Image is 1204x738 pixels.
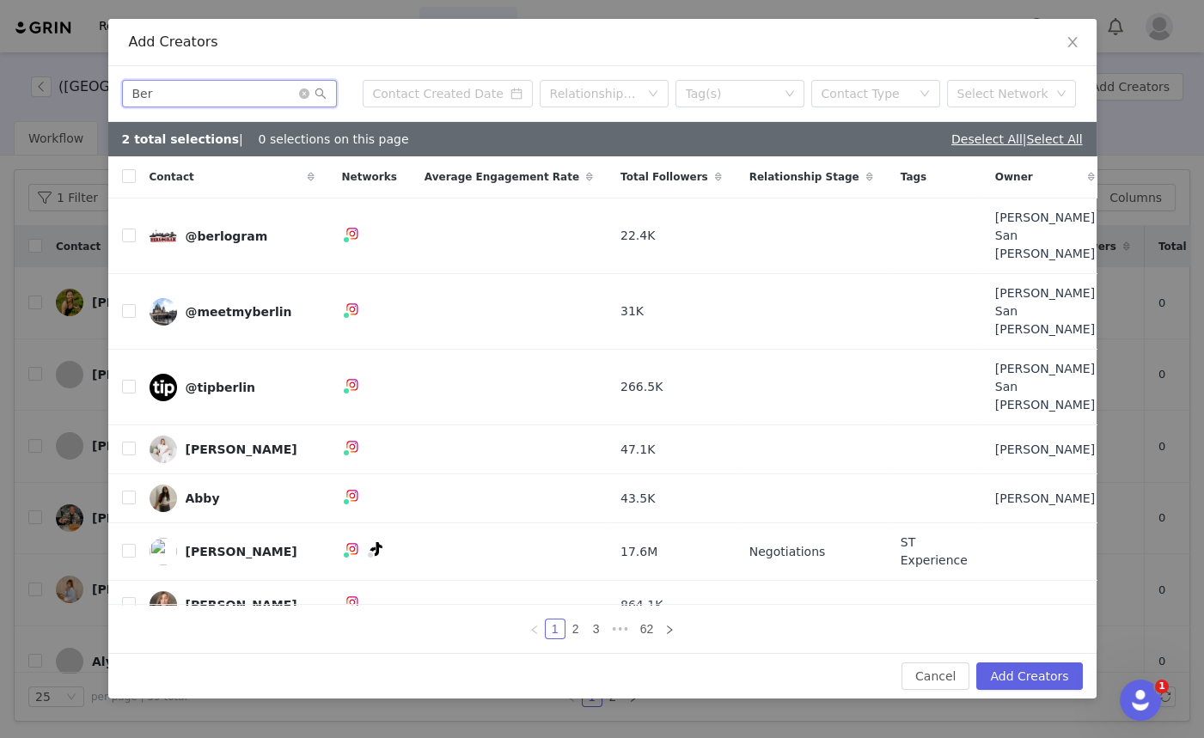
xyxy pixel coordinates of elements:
[620,490,655,508] span: 43.5K
[186,381,256,394] div: @tipberlin
[150,485,177,512] img: 68d6ce20-f9be-4c7f-b39a-df6e3b08e07c.jpg
[635,619,659,638] a: 62
[587,619,606,638] a: 3
[749,169,859,185] span: Relationship Stage
[315,88,327,100] i: icon: search
[995,490,1095,508] span: [PERSON_NAME]
[122,131,409,149] div: | 0 selections on this page
[995,169,1033,185] span: Owner
[1155,680,1169,693] span: 1
[1066,35,1079,49] i: icon: close
[995,284,1095,339] span: [PERSON_NAME] San [PERSON_NAME]
[995,360,1095,414] span: [PERSON_NAME] San [PERSON_NAME]
[620,227,655,245] span: 22.4K
[150,436,315,463] a: [PERSON_NAME]
[342,169,397,185] span: Networks
[1056,88,1066,101] i: icon: down
[546,619,565,638] a: 1
[345,378,359,392] img: instagram.svg
[1120,680,1161,721] iframe: Intercom live chat
[565,619,586,639] li: 2
[995,209,1095,263] span: [PERSON_NAME] San [PERSON_NAME]
[1023,132,1083,146] span: |
[425,169,579,185] span: Average Engagement Rate
[363,80,533,107] input: Contact Created Date
[510,88,523,100] i: icon: calendar
[150,591,177,619] img: 359c6548-cfbd-4896-b5d8-13d4a2c5af5d--s.jpg
[634,619,660,639] li: 62
[150,298,315,326] a: @meetmyberlin
[345,489,359,503] img: instagram.svg
[150,298,177,326] img: a7cfd6c2-c5f3-4c1c-8863-862fade8f5fd.jpg
[659,619,680,639] li: Next Page
[186,545,297,558] div: [PERSON_NAME]
[951,132,1023,146] a: Deselect All
[345,227,359,241] img: instagram.svg
[620,441,655,459] span: 47.1K
[345,440,359,454] img: instagram.svg
[299,88,309,99] i: icon: close-circle
[620,302,644,320] span: 31K
[957,85,1050,102] div: Select Network
[976,662,1082,690] button: Add Creators
[1027,132,1083,146] a: Select All
[620,169,708,185] span: Total Followers
[345,595,359,609] img: instagram.svg
[524,619,545,639] li: Previous Page
[620,378,663,396] span: 266.5K
[995,441,1095,459] span: [PERSON_NAME]
[620,543,657,561] span: 17.6M
[529,625,540,635] i: icon: left
[150,591,315,619] a: [PERSON_NAME] [PERSON_NAME]
[1048,19,1097,67] button: Close
[186,491,220,505] div: Abby
[186,229,268,243] div: @berlogram
[749,543,826,561] span: Negotiations
[686,85,779,102] div: Tag(s)
[150,374,315,401] a: @tipberlin
[150,538,315,565] a: [PERSON_NAME]
[345,542,359,556] img: instagram.svg
[566,619,585,638] a: 2
[920,88,930,101] i: icon: down
[545,619,565,639] li: 1
[345,302,359,316] img: instagram.svg
[607,619,634,639] li: Next 3 Pages
[122,132,240,146] b: 2 total selections
[901,662,969,690] button: Cancel
[150,485,315,512] a: Abby
[150,374,177,401] img: 053647e9-5b4d-45ff-a77c-2781af4b635b--s.jpg
[822,85,911,102] div: Contact Type
[901,534,968,570] span: ST Experience
[607,619,634,639] span: •••
[620,596,663,614] span: 864.1K
[150,169,194,185] span: Contact
[150,223,315,250] a: @berlogram
[664,625,675,635] i: icon: right
[550,85,639,102] div: Relationship Stage
[186,305,292,319] div: @meetmyberlin
[648,88,658,101] i: icon: down
[150,538,177,565] img: fef926e5-c284-4747-82ad-2beff4618b0e.jpg
[150,223,177,250] img: 1d99ccfd-0f73-482b-a8fa-cd920d956728--s.jpg
[901,169,926,185] span: Tags
[150,436,177,463] img: a208d012-5187-4541-b5bd-955ef5f1c5f3.jpg
[122,80,337,107] input: Search...
[186,598,315,612] div: [PERSON_NAME] [PERSON_NAME]
[785,88,795,101] i: icon: down
[129,33,1076,52] div: Add Creators
[186,442,297,456] div: [PERSON_NAME]
[586,619,607,639] li: 3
